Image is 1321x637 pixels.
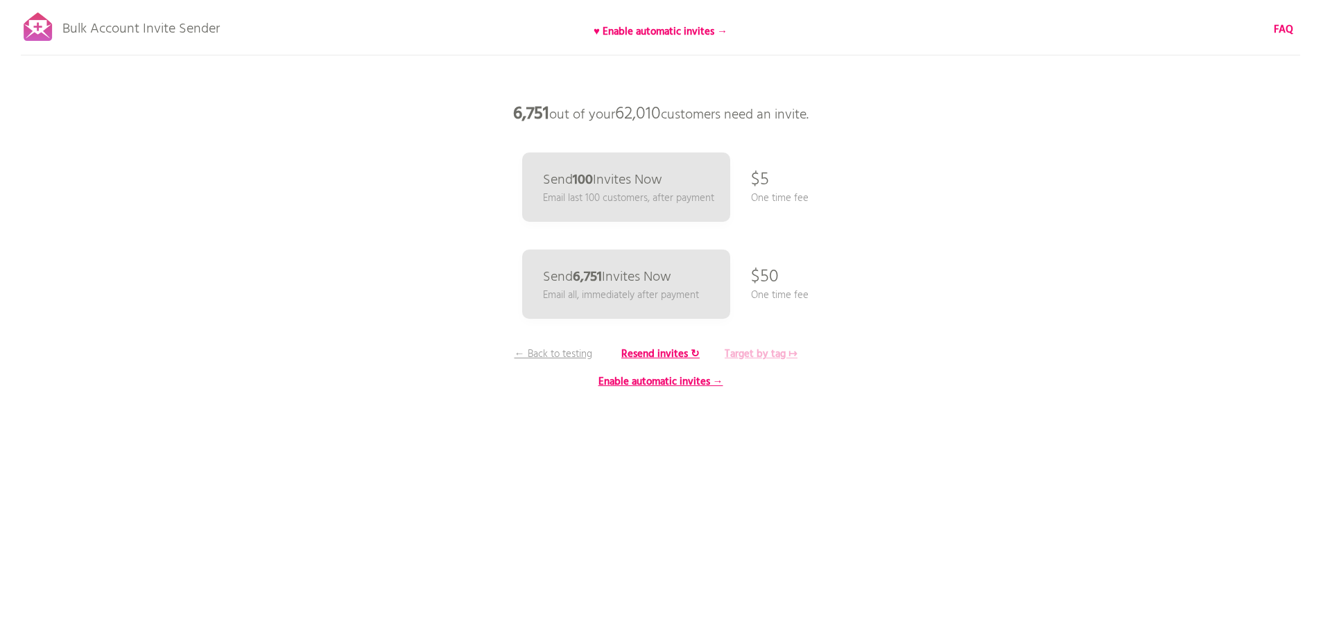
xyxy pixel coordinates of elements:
a: Send6,751Invites Now Email all, immediately after payment [522,250,730,319]
a: FAQ [1274,22,1293,37]
b: ♥ Enable automatic invites → [594,24,727,40]
p: One time fee [751,288,809,303]
b: 100 [573,169,593,191]
a: Send100Invites Now Email last 100 customers, after payment [522,152,730,222]
p: Email last 100 customers, after payment [543,191,714,206]
span: 62,010 [615,101,661,128]
p: $50 [751,256,779,298]
b: Resend invites ↻ [621,346,700,363]
p: Email all, immediately after payment [543,288,699,303]
b: 6,751 [573,266,602,288]
p: Bulk Account Invite Sender [62,8,220,43]
p: ← Back to testing [501,347,605,362]
b: Target by tag ↦ [725,346,797,363]
b: 6,751 [513,101,549,128]
p: $5 [751,159,769,201]
b: Enable automatic invites → [598,374,723,390]
p: Send Invites Now [543,270,671,284]
b: FAQ [1274,21,1293,38]
p: One time fee [751,191,809,206]
p: Send Invites Now [543,173,662,187]
p: out of your customers need an invite. [453,94,869,135]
